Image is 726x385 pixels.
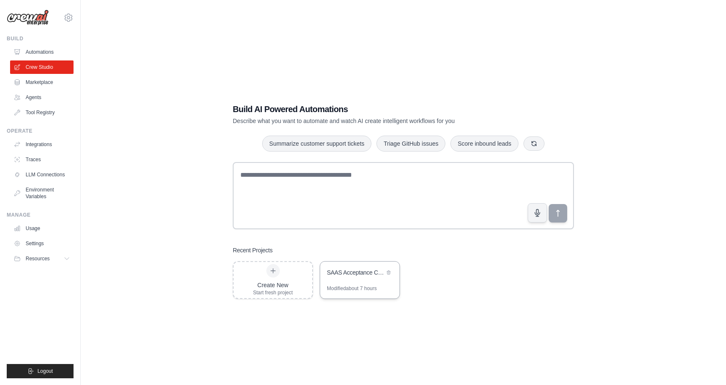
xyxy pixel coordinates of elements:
[253,281,293,289] div: Create New
[10,252,74,265] button: Resources
[528,203,547,223] button: Click to speak your automation idea
[10,168,74,181] a: LLM Connections
[10,138,74,151] a: Integrations
[10,106,74,119] a: Tool Registry
[253,289,293,296] div: Start fresh project
[26,255,50,262] span: Resources
[10,91,74,104] a: Agents
[7,10,49,26] img: Logo
[262,136,371,152] button: Summarize customer support tickets
[10,183,74,203] a: Environment Variables
[7,35,74,42] div: Build
[233,103,515,115] h1: Build AI Powered Automations
[10,153,74,166] a: Traces
[10,237,74,250] a: Settings
[376,136,445,152] button: Triage GitHub issues
[233,246,273,254] h3: Recent Projects
[10,60,74,74] a: Crew Studio
[37,368,53,375] span: Logout
[450,136,518,152] button: Score inbound leads
[523,136,544,151] button: Get new suggestions
[7,212,74,218] div: Manage
[10,45,74,59] a: Automations
[233,117,515,125] p: Describe what you want to automate and watch AI create intelligent workflows for you
[684,345,726,385] iframe: Chat Widget
[10,76,74,89] a: Marketplace
[7,128,74,134] div: Operate
[10,222,74,235] a: Usage
[327,285,377,292] div: Modified about 7 hours
[327,268,384,277] div: SAAS Acceptance Criteria Builder
[384,268,393,277] button: Delete project
[7,364,74,378] button: Logout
